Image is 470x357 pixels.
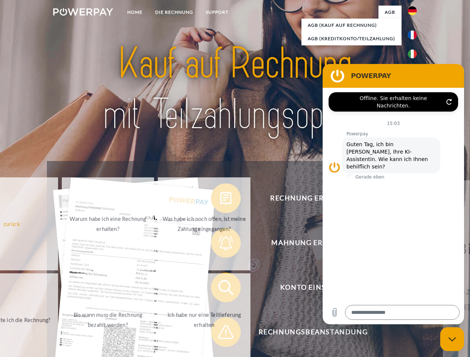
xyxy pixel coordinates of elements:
div: Ich habe nur eine Teillieferung erhalten [162,310,246,330]
a: agb [378,6,402,19]
button: Konto einsehen [211,273,405,302]
iframe: Messaging-Fenster [323,64,464,324]
iframe: Schaltfläche zum Öffnen des Messaging-Fensters; Konversation läuft [440,327,464,351]
img: logo-powerpay-white.svg [53,8,113,16]
span: Konto einsehen [222,273,404,302]
div: Warum habe ich eine Rechnung erhalten? [66,214,150,234]
span: Rechnungsbeanstandung [222,317,404,347]
div: Was habe ich noch offen, ist meine Zahlung eingegangen? [162,214,246,234]
a: AGB (Kauf auf Rechnung) [301,19,402,32]
a: Was habe ich noch offen, ist meine Zahlung eingegangen? [158,177,250,270]
img: de [408,6,417,15]
div: Bis wann muss die Rechnung bezahlt werden? [66,310,150,330]
a: DIE RECHNUNG [149,6,199,19]
button: Rechnungsbeanstandung [211,317,405,347]
a: SUPPORT [199,6,235,19]
a: Home [121,6,149,19]
a: AGB (Kreditkonto/Teilzahlung) [301,32,402,45]
img: title-powerpay_de.svg [71,36,399,142]
img: it [408,49,417,58]
img: fr [408,30,417,39]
